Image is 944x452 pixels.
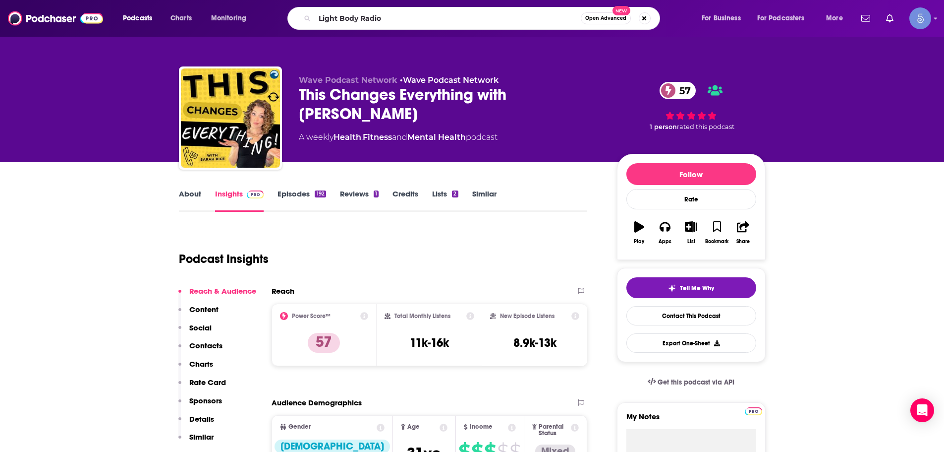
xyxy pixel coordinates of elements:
[705,239,728,245] div: Bookmark
[189,359,213,369] p: Charts
[626,163,756,185] button: Follow
[178,359,213,378] button: Charts
[650,123,677,130] span: 1 person
[407,132,466,142] a: Mental Health
[909,7,931,29] img: User Profile
[882,10,897,27] a: Show notifications dropdown
[178,286,256,305] button: Reach & Audience
[452,191,458,197] div: 2
[581,12,631,24] button: Open AdvancedNew
[189,323,212,332] p: Social
[178,378,226,396] button: Rate Card
[340,189,379,212] a: Reviews1
[394,313,450,320] h2: Total Monthly Listens
[189,341,222,350] p: Contacts
[626,215,652,251] button: Play
[178,396,222,414] button: Sponsors
[626,189,756,209] div: Rate
[361,132,363,142] span: ,
[680,284,714,292] span: Tell Me Why
[400,75,499,85] span: •
[695,10,753,26] button: open menu
[297,7,669,30] div: Search podcasts, credits, & more...
[432,189,458,212] a: Lists2
[757,11,805,25] span: For Podcasters
[292,313,331,320] h2: Power Score™
[299,131,498,143] div: A weekly podcast
[189,432,214,442] p: Similar
[178,305,219,323] button: Content
[178,341,222,359] button: Contacts
[116,10,165,26] button: open menu
[751,10,819,26] button: open menu
[585,16,626,21] span: Open Advanced
[288,424,311,430] span: Gender
[403,75,499,85] a: Wave Podcast Network
[164,10,198,26] a: Charts
[374,191,379,197] div: 1
[179,252,269,266] h1: Podcast Insights
[626,412,756,429] label: My Notes
[669,82,696,99] span: 57
[189,305,219,314] p: Content
[123,11,152,25] span: Podcasts
[819,10,855,26] button: open menu
[272,286,294,296] h2: Reach
[215,189,264,212] a: InsightsPodchaser Pro
[470,424,493,430] span: Income
[179,189,201,212] a: About
[315,191,326,197] div: 192
[178,432,214,451] button: Similar
[178,414,214,433] button: Details
[211,11,246,25] span: Monitoring
[826,11,843,25] span: More
[189,414,214,424] p: Details
[730,215,756,251] button: Share
[704,215,730,251] button: Bookmark
[392,132,407,142] span: and
[299,75,397,85] span: Wave Podcast Network
[181,68,280,168] img: This Changes Everything with Sarah Rice
[204,10,259,26] button: open menu
[640,370,743,394] a: Get this podcast via API
[634,239,644,245] div: Play
[857,10,874,27] a: Show notifications dropdown
[658,378,734,387] span: Get this podcast via API
[687,239,695,245] div: List
[315,10,581,26] input: Search podcasts, credits, & more...
[272,398,362,407] h2: Audience Demographics
[745,406,762,415] a: Pro website
[612,6,630,15] span: New
[626,333,756,353] button: Export One-Sheet
[626,306,756,325] a: Contact This Podcast
[736,239,750,245] div: Share
[392,189,418,212] a: Credits
[909,7,931,29] span: Logged in as Spiral5-G1
[745,407,762,415] img: Podchaser Pro
[170,11,192,25] span: Charts
[652,215,678,251] button: Apps
[247,191,264,198] img: Podchaser Pro
[702,11,741,25] span: For Business
[626,277,756,298] button: tell me why sparkleTell Me Why
[410,335,449,350] h3: 11k-16k
[910,398,934,422] div: Open Intercom Messenger
[668,284,676,292] img: tell me why sparkle
[678,215,704,251] button: List
[278,189,326,212] a: Episodes192
[189,396,222,405] p: Sponsors
[539,424,569,437] span: Parental Status
[659,239,671,245] div: Apps
[500,313,555,320] h2: New Episode Listens
[189,378,226,387] p: Rate Card
[513,335,556,350] h3: 8.9k-13k
[8,9,103,28] img: Podchaser - Follow, Share and Rate Podcasts
[617,75,766,137] div: 57 1 personrated this podcast
[189,286,256,296] p: Reach & Audience
[677,123,734,130] span: rated this podcast
[909,7,931,29] button: Show profile menu
[178,323,212,341] button: Social
[660,82,696,99] a: 57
